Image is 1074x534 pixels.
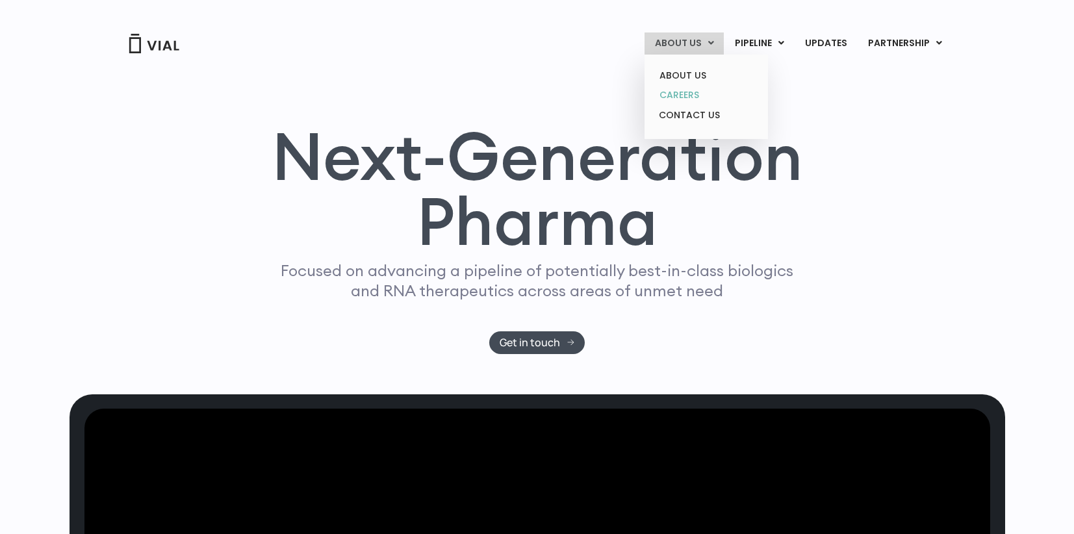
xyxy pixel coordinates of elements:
[275,261,799,301] p: Focused on advancing a pipeline of potentially best-in-class biologics and RNA therapeutics acros...
[500,338,560,348] span: Get in touch
[489,331,585,354] a: Get in touch
[128,34,180,53] img: Vial Logo
[649,85,763,105] a: CAREERS
[645,32,724,55] a: ABOUT USMenu Toggle
[649,105,763,126] a: CONTACT US
[649,66,763,86] a: ABOUT US
[256,123,819,255] h1: Next-Generation Pharma
[724,32,794,55] a: PIPELINEMenu Toggle
[795,32,857,55] a: UPDATES
[858,32,953,55] a: PARTNERSHIPMenu Toggle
